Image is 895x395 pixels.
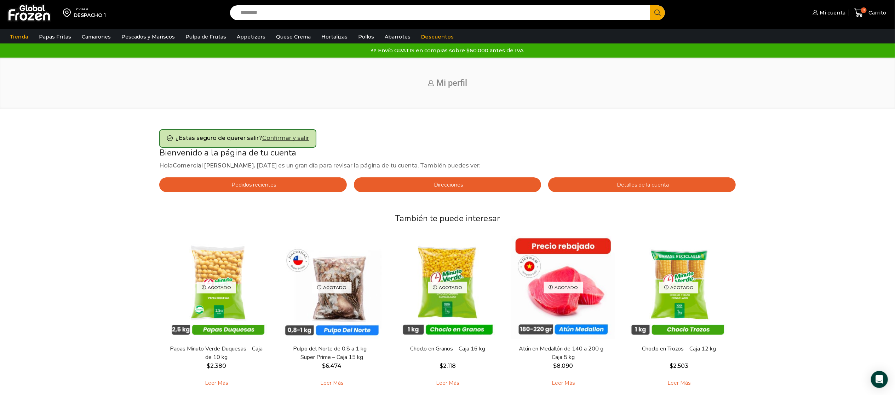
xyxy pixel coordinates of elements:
[440,362,456,369] bdi: 2.118
[391,232,504,395] div: 3 / 7
[871,371,888,388] div: Open Intercom Messenger
[355,30,378,43] a: Pollos
[544,282,583,294] p: Agotado
[541,376,586,390] a: Leé más sobre “Atún en Medallón de 140 a 200 g - Caja 5 kg”
[197,282,236,294] p: Agotado
[548,177,736,192] a: Detalles de la cuenta
[160,232,272,395] div: 1 / 7
[230,182,276,188] span: Pedidos recientes
[853,5,888,21] a: 0 Carrito
[553,362,573,369] bdi: 8.090
[272,30,314,43] a: Queso Crema
[207,362,226,369] bdi: 2.380
[354,177,541,192] a: Direcciones
[233,30,269,43] a: Appetizers
[159,161,736,170] p: Hola , [DATE] es un gran día para revisar la página de tu cuenta. También puedes ver:
[207,362,210,369] span: $
[276,232,388,395] div: 2 / 7
[670,362,688,369] bdi: 2.503
[395,213,500,224] span: También te puede interesar
[318,30,351,43] a: Hortalizas
[861,7,867,13] span: 0
[285,345,379,361] a: Pulpo del Norte de 0,8 a 1 kg – Super Prime – Caja 15 kg
[322,362,326,369] span: $
[159,177,347,192] a: Pedidos recientes
[818,9,845,16] span: Mi cuenta
[517,345,610,361] a: Atún en Medallón de 140 a 200 g – Caja 5 kg
[159,129,316,148] div: ¿Estás seguro de querer salir?
[194,376,239,390] a: Leé más sobre “Papas Minuto Verde Duquesas - Caja de 10 kg”
[159,147,296,158] span: Bienvenido a la página de tu cuenta
[401,345,494,353] a: Choclo en Granos – Caja 16 kg
[507,232,619,395] div: 4 / 7
[656,376,701,390] a: Leé más sobre “Choclo en Trozos - Caja 12 kg”
[432,182,463,188] span: Direcciones
[118,30,178,43] a: Pescados y Mariscos
[811,6,845,20] a: Mi cuenta
[262,135,309,141] a: Confirmar y salir
[553,362,557,369] span: $
[650,5,665,20] button: Search button
[615,182,669,188] span: Detalles de la cuenta
[659,282,699,294] p: Agotado
[437,78,467,88] span: Mi perfil
[428,282,467,294] p: Agotado
[310,376,355,390] a: Leé más sobre “Pulpo del Norte de 0,8 a 1 kg - Super Prime - Caja 15 kg”
[322,362,342,369] bdi: 6.474
[170,345,263,361] a: Papas Minuto Verde Duquesas – Caja de 10 kg
[632,345,726,353] a: Choclo en Trozos – Caja 12 kg
[6,30,32,43] a: Tienda
[312,282,352,294] p: Agotado
[182,30,230,43] a: Pulpa de Frutas
[425,376,470,390] a: Leé más sobre “Choclo en Granos - Caja 16 kg”
[623,232,735,395] div: 5 / 7
[440,362,443,369] span: $
[670,362,673,369] span: $
[381,30,414,43] a: Abarrotes
[78,30,114,43] a: Camarones
[867,9,886,16] span: Carrito
[35,30,75,43] a: Papas Fritas
[63,7,74,19] img: address-field-icon.svg
[74,12,106,19] div: DESPACHO 1
[74,7,106,12] div: Enviar a
[418,30,457,43] a: Descuentos
[173,162,254,169] strong: Comercial [PERSON_NAME]
[739,232,851,395] div: 6 / 7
